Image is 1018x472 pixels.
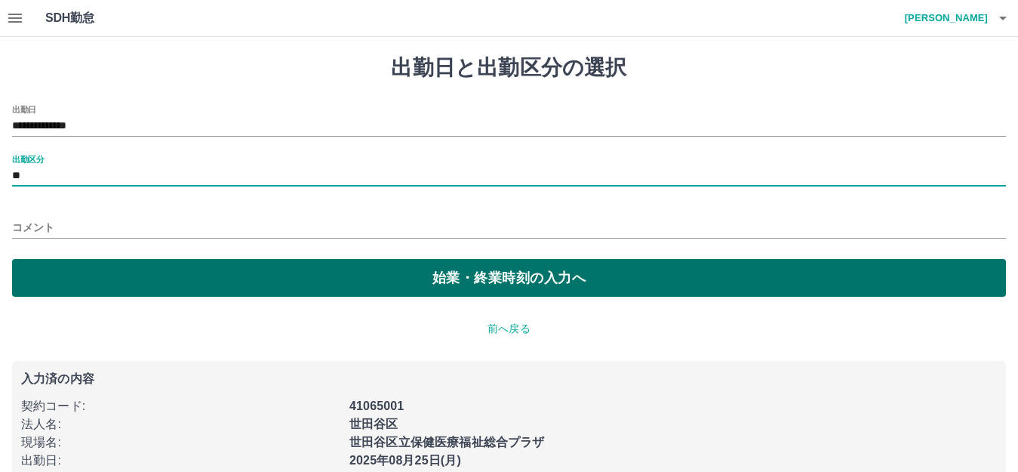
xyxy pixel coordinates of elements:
b: 2025年08月25日(月) [349,454,461,467]
h1: 出勤日と出勤区分の選択 [12,55,1006,81]
b: 41065001 [349,400,404,412]
p: 前へ戻る [12,321,1006,337]
b: 世田谷区 [349,418,398,430]
label: 出勤区分 [12,153,44,165]
b: 世田谷区立保健医療福祉総合プラザ [349,436,544,449]
p: 契約コード : [21,397,340,415]
p: 法人名 : [21,415,340,433]
p: 入力済の内容 [21,373,997,385]
label: 出勤日 [12,103,36,115]
p: 現場名 : [21,433,340,452]
button: 始業・終業時刻の入力へ [12,259,1006,297]
p: 出勤日 : [21,452,340,470]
